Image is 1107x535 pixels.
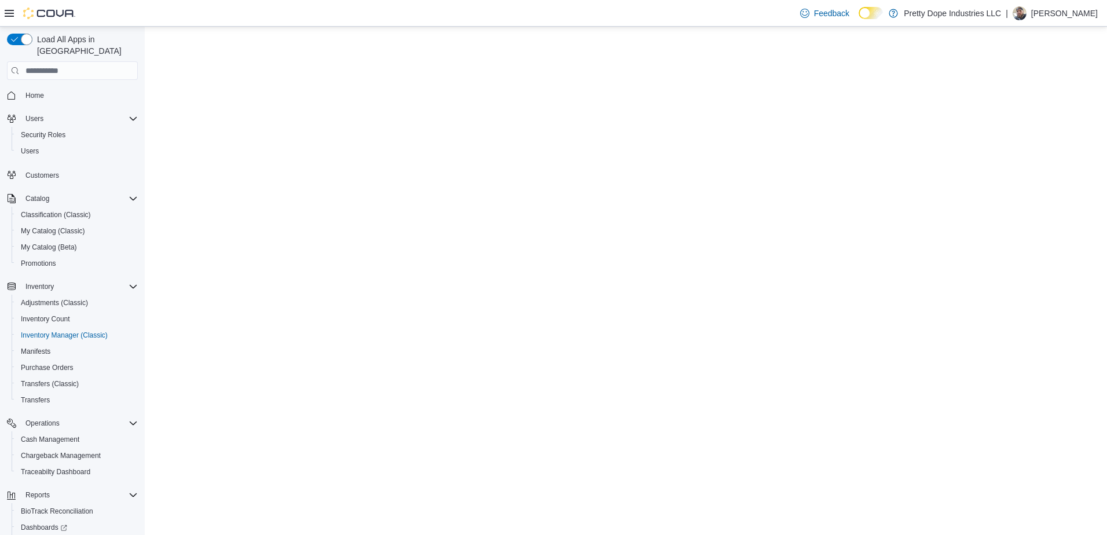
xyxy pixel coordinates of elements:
[16,361,78,375] a: Purchase Orders
[21,130,65,140] span: Security Roles
[12,295,142,311] button: Adjustments (Classic)
[16,393,138,407] span: Transfers
[21,226,85,236] span: My Catalog (Classic)
[16,345,138,358] span: Manifests
[21,168,64,182] a: Customers
[1031,6,1098,20] p: [PERSON_NAME]
[16,296,138,310] span: Adjustments (Classic)
[21,451,101,460] span: Chargeback Management
[12,464,142,480] button: Traceabilty Dashboard
[12,239,142,255] button: My Catalog (Beta)
[16,240,138,254] span: My Catalog (Beta)
[25,91,44,100] span: Home
[21,523,67,532] span: Dashboards
[12,327,142,343] button: Inventory Manager (Classic)
[16,224,138,238] span: My Catalog (Classic)
[12,255,142,272] button: Promotions
[12,448,142,464] button: Chargeback Management
[2,111,142,127] button: Users
[21,435,79,444] span: Cash Management
[16,144,43,158] a: Users
[814,8,849,19] span: Feedback
[21,347,50,356] span: Manifests
[21,243,77,252] span: My Catalog (Beta)
[21,146,39,156] span: Users
[1006,6,1008,20] p: |
[21,467,90,477] span: Traceabilty Dashboard
[16,208,96,222] a: Classification (Classic)
[16,328,112,342] a: Inventory Manager (Classic)
[16,465,95,479] a: Traceabilty Dashboard
[16,465,138,479] span: Traceabilty Dashboard
[25,194,49,203] span: Catalog
[16,521,72,534] a: Dashboards
[16,433,138,446] span: Cash Management
[16,256,61,270] a: Promotions
[16,521,138,534] span: Dashboards
[25,282,54,291] span: Inventory
[859,7,883,19] input: Dark Mode
[16,312,138,326] span: Inventory Count
[21,395,50,405] span: Transfers
[904,6,1001,20] p: Pretty Dope Industries LLC
[2,190,142,207] button: Catalog
[16,328,138,342] span: Inventory Manager (Classic)
[21,298,88,307] span: Adjustments (Classic)
[2,279,142,295] button: Inventory
[21,280,58,294] button: Inventory
[16,256,138,270] span: Promotions
[21,89,49,102] a: Home
[12,143,142,159] button: Users
[16,224,90,238] a: My Catalog (Classic)
[21,416,138,430] span: Operations
[12,360,142,376] button: Purchase Orders
[12,376,142,392] button: Transfers (Classic)
[16,240,82,254] a: My Catalog (Beta)
[2,415,142,431] button: Operations
[796,2,854,25] a: Feedback
[16,128,138,142] span: Security Roles
[2,487,142,503] button: Reports
[21,363,74,372] span: Purchase Orders
[16,449,105,463] a: Chargeback Management
[12,311,142,327] button: Inventory Count
[21,112,48,126] button: Users
[25,419,60,428] span: Operations
[21,280,138,294] span: Inventory
[12,392,142,408] button: Transfers
[16,345,55,358] a: Manifests
[16,377,83,391] a: Transfers (Classic)
[16,312,75,326] a: Inventory Count
[21,192,54,206] button: Catalog
[12,503,142,519] button: BioTrack Reconciliation
[12,431,142,448] button: Cash Management
[12,343,142,360] button: Manifests
[12,207,142,223] button: Classification (Classic)
[16,433,84,446] a: Cash Management
[12,223,142,239] button: My Catalog (Classic)
[16,377,138,391] span: Transfers (Classic)
[16,393,54,407] a: Transfers
[21,259,56,268] span: Promotions
[21,88,138,102] span: Home
[16,504,98,518] a: BioTrack Reconciliation
[2,166,142,183] button: Customers
[21,488,54,502] button: Reports
[16,361,138,375] span: Purchase Orders
[21,167,138,182] span: Customers
[21,112,138,126] span: Users
[16,144,138,158] span: Users
[16,296,93,310] a: Adjustments (Classic)
[16,504,138,518] span: BioTrack Reconciliation
[1013,6,1027,20] div: Justin Jeffers
[21,416,64,430] button: Operations
[21,488,138,502] span: Reports
[23,8,75,19] img: Cova
[2,87,142,104] button: Home
[25,114,43,123] span: Users
[21,314,70,324] span: Inventory Count
[25,171,59,180] span: Customers
[25,490,50,500] span: Reports
[16,128,70,142] a: Security Roles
